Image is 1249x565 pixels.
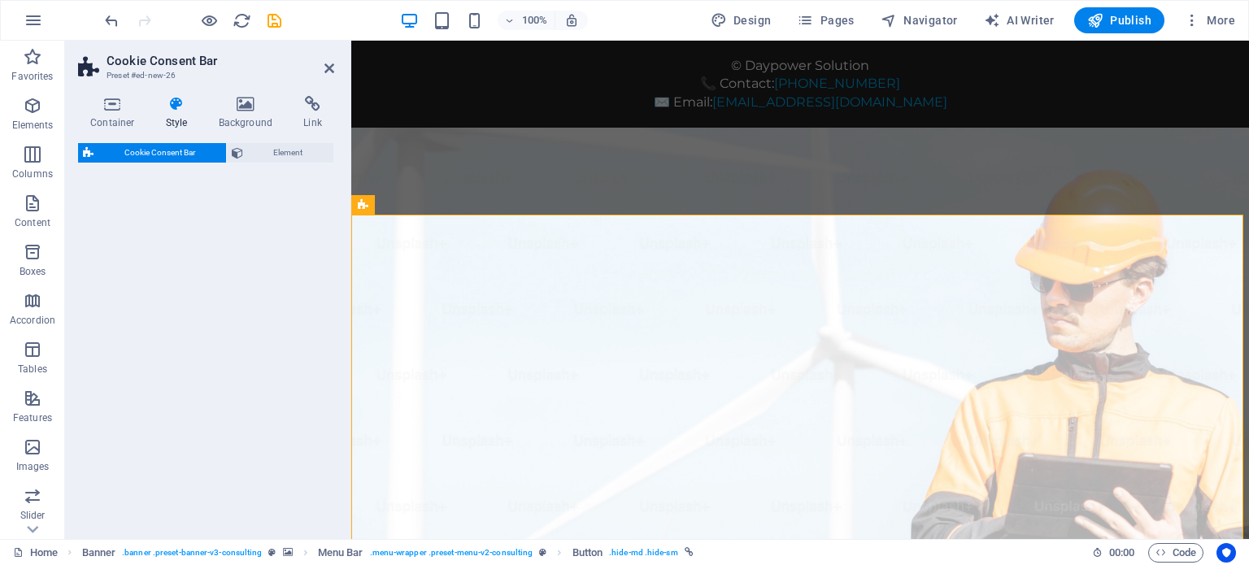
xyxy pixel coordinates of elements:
[1074,7,1164,33] button: Publish
[539,548,546,557] i: This element is a customizable preset
[15,216,50,229] p: Content
[122,543,262,563] span: . banner .preset-banner-v3-consulting
[233,11,251,30] i: Reload page
[98,143,221,163] span: Cookie Consent Bar
[370,543,533,563] span: . menu-wrapper .preset-menu-v2-consulting
[1177,7,1242,33] button: More
[984,12,1055,28] span: AI Writer
[20,509,46,522] p: Slider
[13,543,58,563] a: Click to cancel selection. Double-click to open Pages
[564,13,579,28] i: On resize automatically adjust zoom level to fit chosen device.
[16,460,50,473] p: Images
[10,314,55,327] p: Accordion
[13,411,52,424] p: Features
[102,11,121,30] button: undo
[82,543,116,563] span: Click to select. Double-click to edit
[1155,543,1196,563] span: Code
[1184,12,1235,28] span: More
[790,7,860,33] button: Pages
[1087,12,1151,28] span: Publish
[704,7,778,33] button: Design
[318,543,363,563] span: Click to select. Double-click to edit
[227,143,334,163] button: Element
[498,11,555,30] button: 100%
[232,11,251,30] button: reload
[16,53,881,71] p: ✉️ Email:
[1121,546,1123,558] span: :
[711,12,772,28] span: Design
[423,35,549,50] a: [PHONE_NUMBER]
[874,7,964,33] button: Navigator
[881,12,958,28] span: Navigator
[11,70,53,83] p: Favorites
[102,11,121,30] i: Undo: Add element (Ctrl+Z)
[268,548,276,557] i: This element is a customizable preset
[1109,543,1134,563] span: 00 00
[207,96,292,130] h4: Background
[248,143,329,163] span: Element
[283,548,293,557] i: This element contains a background
[264,11,284,30] button: save
[154,96,207,130] h4: Style
[82,543,694,563] nav: breadcrumb
[78,143,226,163] button: Cookie Consent Bar
[1216,543,1236,563] button: Usercentrics
[797,12,854,28] span: Pages
[199,11,219,30] button: Click here to leave preview mode and continue editing
[1092,543,1135,563] h6: Session time
[12,167,53,180] p: Columns
[572,543,603,563] span: Click to select. Double-click to edit
[1148,543,1203,563] button: Code
[685,548,694,557] i: This element is linked
[265,11,284,30] i: Save (Ctrl+S)
[16,16,881,34] p: © Daypower Solution
[977,7,1061,33] button: AI Writer
[16,34,881,52] p: 📞 Contact:
[609,543,678,563] span: . hide-md .hide-sm
[20,265,46,278] p: Boxes
[704,7,778,33] div: Design (Ctrl+Alt+Y)
[361,54,596,69] a: [EMAIL_ADDRESS][DOMAIN_NAME]
[522,11,548,30] h6: 100%
[12,119,54,132] p: Elements
[291,96,334,130] h4: Link
[107,68,302,83] h3: Preset #ed-new-26
[78,96,154,130] h4: Container
[18,363,47,376] p: Tables
[107,54,334,68] h2: Cookie Consent Bar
